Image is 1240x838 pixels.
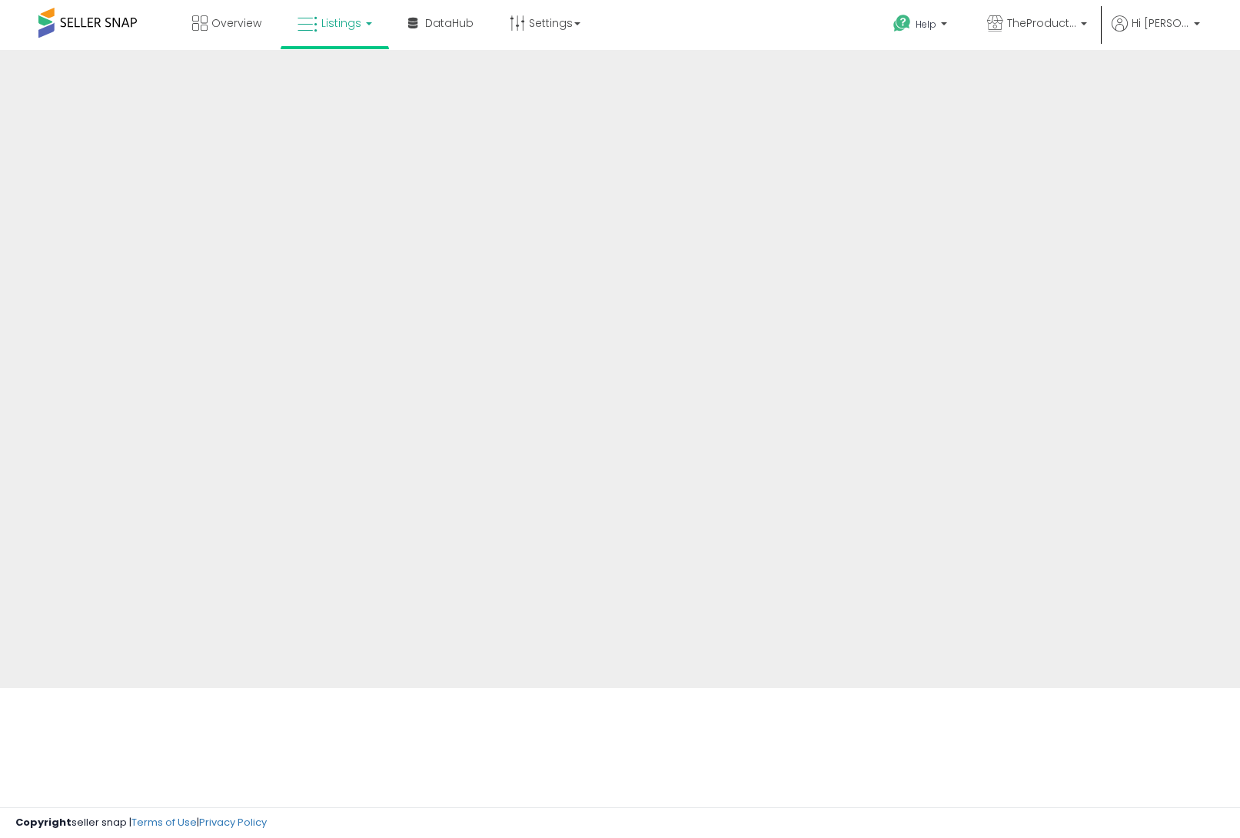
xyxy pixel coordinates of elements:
[1112,15,1200,50] a: Hi [PERSON_NAME]
[1132,15,1189,31] span: Hi [PERSON_NAME]
[1007,15,1076,31] span: TheProductHaven
[211,15,261,31] span: Overview
[321,15,361,31] span: Listings
[916,18,936,31] span: Help
[881,2,962,50] a: Help
[893,14,912,33] i: Get Help
[425,15,474,31] span: DataHub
